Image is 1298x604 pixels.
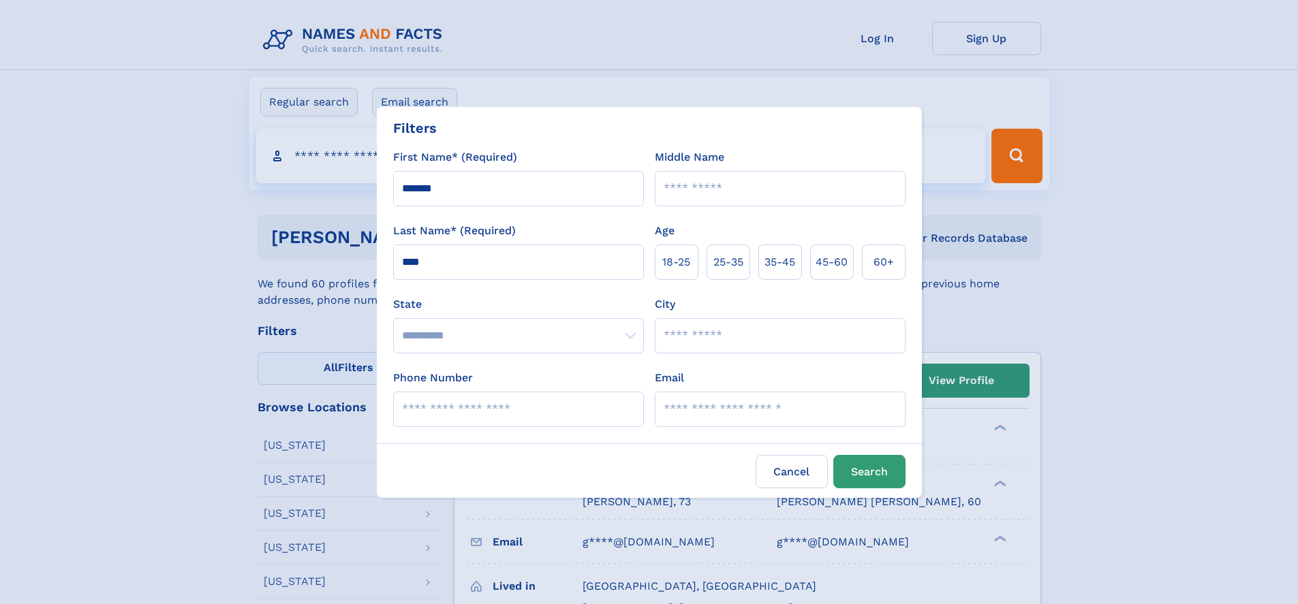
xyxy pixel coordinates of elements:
[833,455,906,488] button: Search
[662,254,690,270] span: 18‑25
[655,149,724,165] label: Middle Name
[756,455,828,488] label: Cancel
[393,296,644,313] label: State
[655,223,675,239] label: Age
[655,296,675,313] label: City
[816,254,848,270] span: 45‑60
[874,254,894,270] span: 60+
[393,149,517,165] label: First Name* (Required)
[713,254,743,270] span: 25‑35
[393,223,516,239] label: Last Name* (Required)
[393,370,473,386] label: Phone Number
[764,254,795,270] span: 35‑45
[655,370,684,386] label: Email
[393,118,437,138] div: Filters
